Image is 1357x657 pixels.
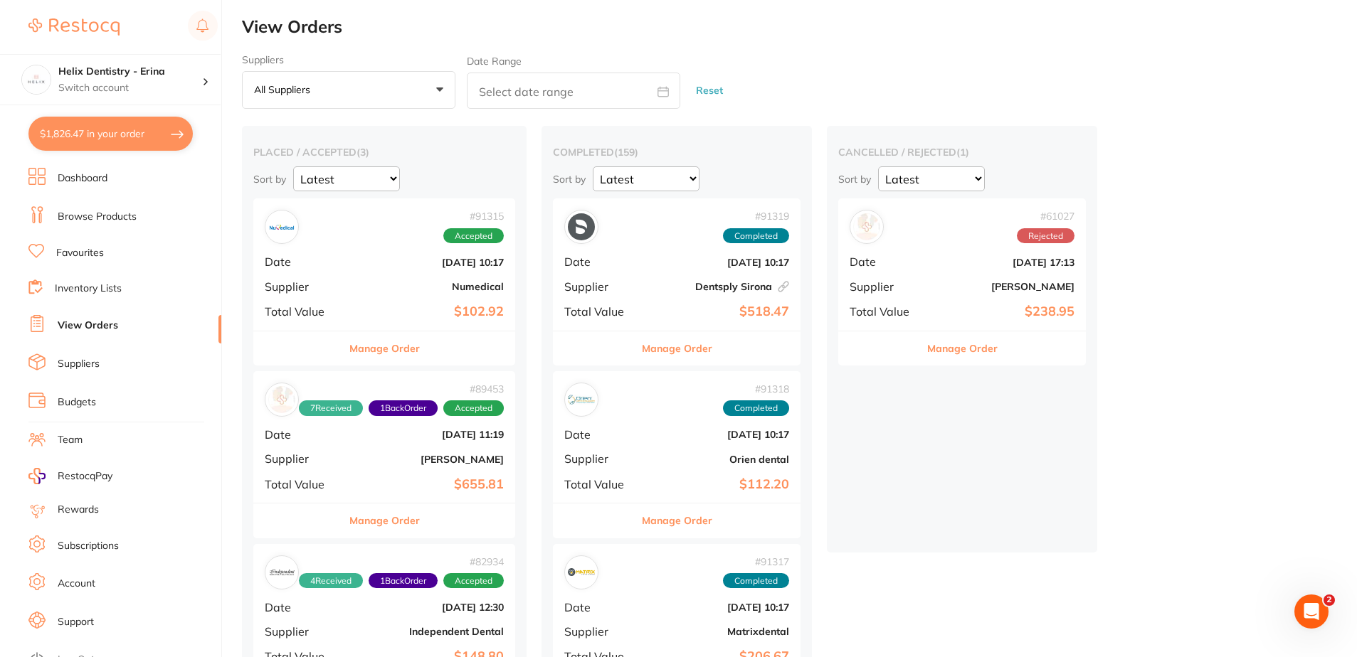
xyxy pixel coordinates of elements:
[28,11,120,43] a: Restocq Logo
[299,383,504,395] span: # 89453
[58,577,95,591] a: Account
[352,477,504,492] b: $655.81
[647,281,789,292] b: Dentsply Sirona
[253,173,286,186] p: Sort by
[58,81,202,95] p: Switch account
[58,503,99,517] a: Rewards
[265,280,341,293] span: Supplier
[369,573,438,589] span: Back orders
[443,228,504,244] span: Accepted
[28,117,193,151] button: $1,826.47 in your order
[28,18,120,36] img: Restocq Logo
[927,331,998,365] button: Manage Order
[369,400,438,416] span: Back orders
[265,452,341,465] span: Supplier
[723,210,789,222] span: # 91319
[242,54,455,65] label: Suppliers
[1017,210,1074,222] span: # 61027
[58,171,107,186] a: Dashboard
[352,454,504,465] b: [PERSON_NAME]
[58,319,118,333] a: View Orders
[932,257,1074,268] b: [DATE] 17:13
[723,228,789,244] span: Completed
[647,304,789,319] b: $518.47
[647,602,789,613] b: [DATE] 10:17
[299,573,363,589] span: Received
[352,626,504,637] b: Independent Dental
[1017,228,1074,244] span: Rejected
[564,478,635,491] span: Total Value
[564,305,635,318] span: Total Value
[853,213,880,240] img: Adam Dental
[352,257,504,268] b: [DATE] 10:17
[58,210,137,224] a: Browse Products
[265,305,341,318] span: Total Value
[265,478,341,491] span: Total Value
[242,71,455,109] button: All suppliers
[58,615,94,629] a: Support
[299,556,504,567] span: # 82934
[568,386,595,413] img: Orien dental
[22,65,51,94] img: Helix Dentistry - Erina
[1324,594,1335,606] span: 2
[58,469,112,484] span: RestocqPay
[242,17,1357,37] h2: View Orders
[932,304,1074,319] b: $238.95
[838,146,1086,159] h2: cancelled / rejected ( 1 )
[850,280,921,293] span: Supplier
[553,173,586,186] p: Sort by
[564,625,635,638] span: Supplier
[352,281,504,292] b: Numedical
[647,454,789,465] b: Orien dental
[265,428,341,441] span: Date
[564,428,635,441] span: Date
[564,601,635,614] span: Date
[352,304,504,319] b: $102.92
[568,213,595,240] img: Dentsply Sirona
[352,429,504,440] b: [DATE] 11:19
[352,602,504,613] b: [DATE] 12:30
[253,146,515,159] h2: placed / accepted ( 3 )
[850,255,921,268] span: Date
[268,559,295,586] img: Independent Dental
[642,503,712,538] button: Manage Order
[58,357,100,371] a: Suppliers
[55,282,122,296] a: Inventory Lists
[564,280,635,293] span: Supplier
[349,331,420,365] button: Manage Order
[443,210,504,222] span: # 91315
[58,65,202,79] h4: Helix Dentistry - Erina
[723,400,789,416] span: Completed
[268,213,295,240] img: Numedical
[838,173,871,186] p: Sort by
[642,331,712,365] button: Manage Order
[723,383,789,395] span: # 91318
[268,386,295,413] img: Henry Schein Halas
[58,395,96,410] a: Budgets
[265,255,341,268] span: Date
[253,371,515,538] div: Henry Schein Halas#894537Received1BackOrderAcceptedDate[DATE] 11:19Supplier[PERSON_NAME]Total Val...
[349,503,420,538] button: Manage Order
[647,626,789,637] b: Matrixdental
[932,281,1074,292] b: [PERSON_NAME]
[553,146,801,159] h2: completed ( 159 )
[692,72,727,109] button: Reset
[58,433,83,447] a: Team
[850,305,921,318] span: Total Value
[1294,594,1329,629] iframe: Intercom live chat
[564,452,635,465] span: Supplier
[564,255,635,268] span: Date
[647,477,789,492] b: $112.20
[299,400,363,416] span: Received
[28,468,112,484] a: RestocqPay
[58,539,119,553] a: Subscriptions
[647,257,789,268] b: [DATE] 10:17
[265,625,341,638] span: Supplier
[723,573,789,589] span: Completed
[723,556,789,567] span: # 91317
[467,73,680,109] input: Select date range
[265,601,341,614] span: Date
[568,559,595,586] img: Matrixdental
[254,83,316,96] p: All suppliers
[56,246,104,260] a: Favourites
